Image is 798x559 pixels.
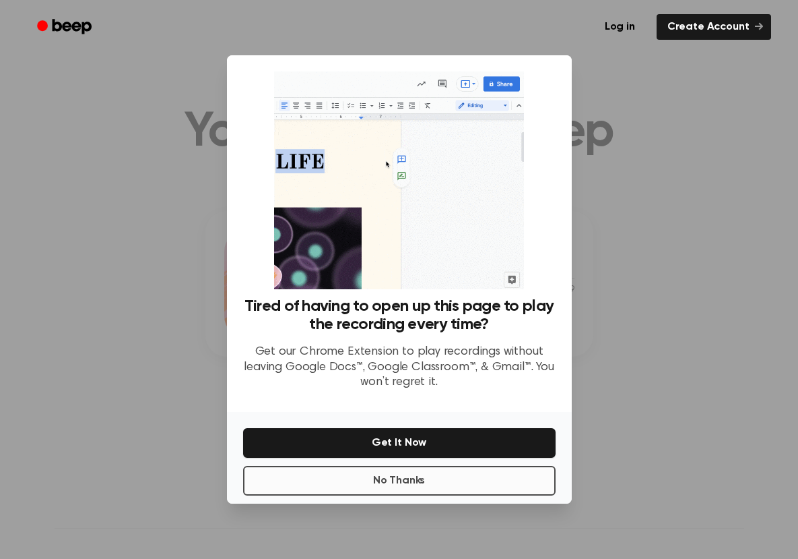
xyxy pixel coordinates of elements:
img: Beep extension in action [274,71,524,289]
h3: Tired of having to open up this page to play the recording every time? [243,297,556,334]
p: Get our Chrome Extension to play recordings without leaving Google Docs™, Google Classroom™, & Gm... [243,345,556,390]
a: Beep [28,14,104,40]
a: Create Account [657,14,771,40]
a: Log in [591,11,649,42]
button: No Thanks [243,466,556,496]
button: Get It Now [243,428,556,458]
